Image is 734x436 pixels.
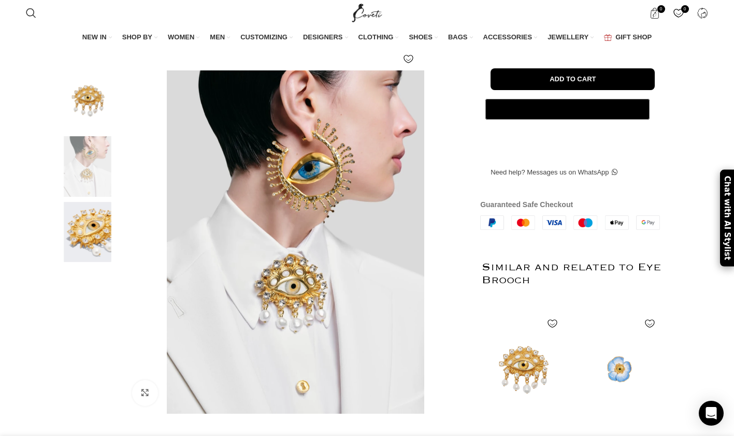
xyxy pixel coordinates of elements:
[448,27,473,49] a: BAGS
[483,125,652,150] iframe: Secure express checkout frame
[483,27,538,49] a: ACCESSORIES
[580,308,662,432] img: Schiaparelli-Blooming-Pansy-Eye-Brooch57651_nobg.png
[56,136,119,197] img: Schiaparelli brooches
[210,33,225,42] span: MEN
[604,27,652,49] a: GIFT SHOP
[483,33,532,42] span: ACCESSORIES
[482,308,564,432] img: Schiaparelli-Eye-Brooch-358970_nobg.png
[21,3,41,23] a: Search
[122,27,157,49] a: SHOP BY
[303,33,343,42] span: DESIGNERS
[82,27,112,49] a: NEW IN
[358,33,394,42] span: CLOTHING
[448,33,468,42] span: BAGS
[644,3,666,23] a: 0
[668,3,689,23] a: 0
[604,34,612,41] img: GiftBag
[82,33,107,42] span: NEW IN
[210,27,230,49] a: MEN
[350,8,384,17] a: Site logo
[615,33,652,42] span: GIFT SHOP
[668,3,689,23] div: My Wishlist
[56,202,119,263] img: Schiaparelli brooch
[240,33,287,42] span: CUSTOMIZING
[657,5,665,13] span: 0
[409,27,438,49] a: SHOES
[122,33,152,42] span: SHOP BY
[303,27,348,49] a: DESIGNERS
[681,5,689,13] span: 0
[168,33,194,42] span: WOMEN
[409,33,433,42] span: SHOES
[240,27,293,49] a: CUSTOMIZING
[699,401,724,426] div: Open Intercom Messenger
[480,162,627,183] a: Need help? Messages us on WhatsApp
[358,27,399,49] a: CLOTHING
[485,99,650,120] button: Pay with GPay
[482,240,661,308] h2: Similar and related to Eye Brooch
[168,27,199,49] a: WOMEN
[480,200,573,209] strong: Guaranteed Safe Checkout
[21,27,713,49] div: Main navigation
[548,33,588,42] span: JEWELLERY
[480,215,660,230] img: guaranteed-safe-checkout-bordered.j
[491,68,655,90] button: Add to cart
[548,27,594,49] a: JEWELLERY
[56,70,119,131] img: Schiaparelli Eye Brooch65411 nobg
